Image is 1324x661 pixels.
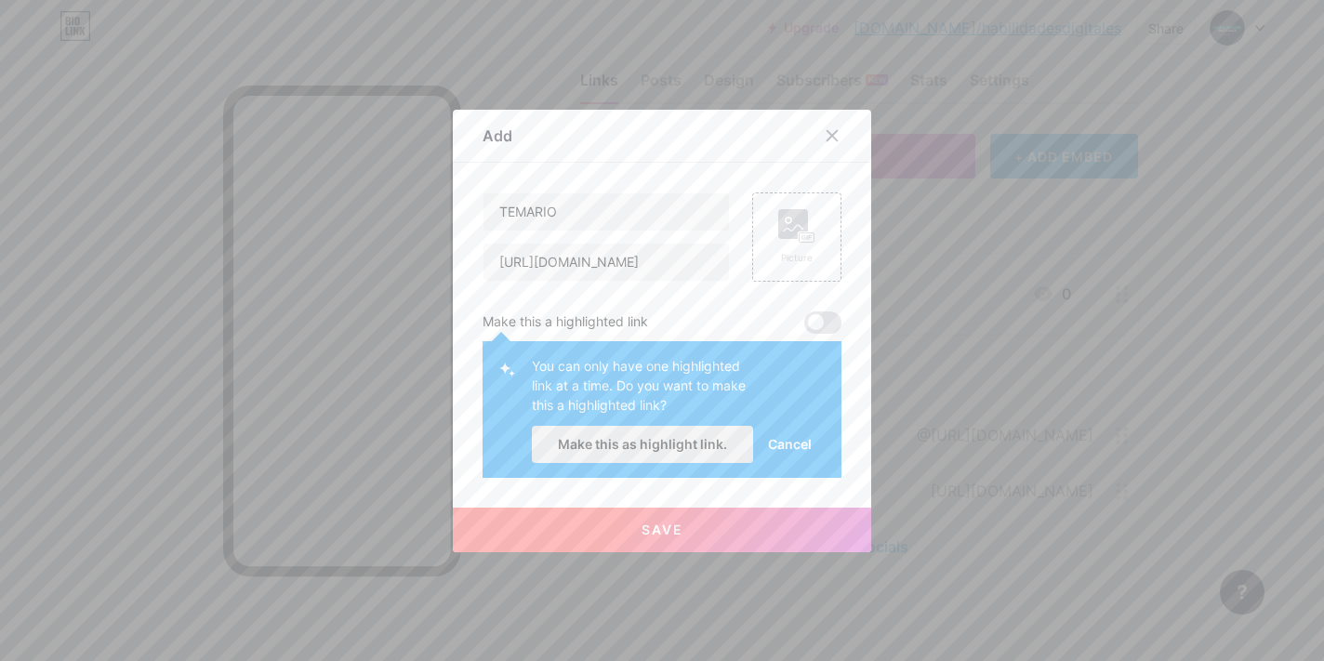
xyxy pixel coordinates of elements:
div: Add [483,125,512,147]
input: URL [483,244,729,281]
button: Make this as highlight link. [532,426,753,463]
div: Make this a highlighted link [483,311,648,334]
input: Title [483,193,729,231]
span: Make this as highlight link. [558,436,727,452]
div: You can only have one highlighted link at a time. Do you want to make this a highlighted link? [532,356,753,426]
span: Cancel [768,434,812,454]
button: Save [453,508,871,552]
span: Save [642,522,683,537]
div: Picture [778,251,815,265]
button: Cancel [753,426,827,463]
